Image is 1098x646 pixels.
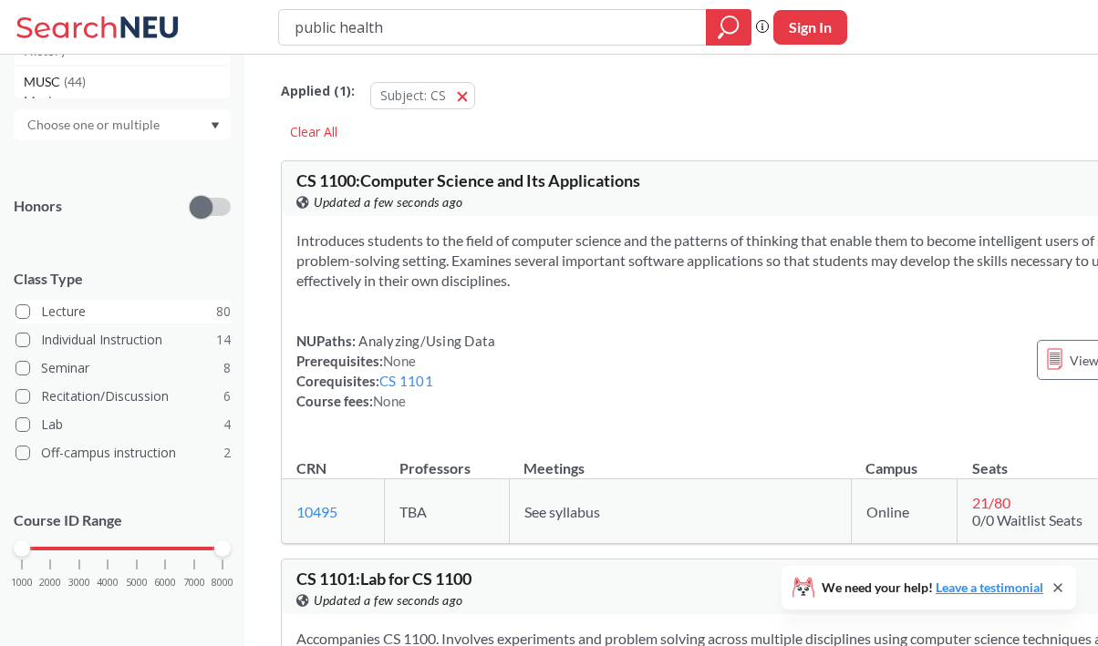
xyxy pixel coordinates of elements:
a: 10495 [296,503,337,520]
span: Class Type [14,269,231,289]
span: 6000 [154,578,176,588]
span: CS 1101 : Lab for CS 1100 [296,569,471,589]
span: 4 [223,415,231,435]
span: 80 [216,302,231,322]
span: CS 1100 : Computer Science and Its Applications [296,170,640,190]
div: Clear All [281,118,347,146]
span: We need your help! [822,581,1043,594]
span: 2000 [39,578,61,588]
p: Course ID Range [14,510,231,531]
p: Honors [14,196,62,217]
span: Subject: CS [380,87,446,104]
span: Applied ( 1 ): [281,81,355,101]
span: 5000 [126,578,148,588]
span: Updated a few seconds ago [314,192,463,212]
label: Off-campus instruction [16,441,231,465]
a: Leave a testimonial [936,579,1043,595]
span: MUSC [24,72,64,92]
span: 14 [216,330,231,350]
svg: Dropdown arrow [211,122,220,129]
span: ( 44 ) [64,74,86,89]
th: Professors [385,440,510,479]
td: TBA [385,479,510,544]
span: 2 [223,443,231,463]
button: Sign In [773,10,847,45]
th: Meetings [509,440,851,479]
label: Lab [16,413,231,436]
span: None [383,353,416,369]
span: 0/0 Waitlist Seats [972,511,1082,528]
label: Recitation/Discussion [16,385,231,408]
td: Online [851,479,957,544]
button: Subject: CS [370,82,475,109]
span: 4000 [97,578,119,588]
span: 8000 [212,578,233,588]
div: Dropdown arrow [14,109,231,140]
span: Updated a few seconds ago [314,590,463,610]
span: 7000 [183,578,205,588]
div: magnifying glass [706,9,751,46]
label: Individual Instruction [16,328,231,352]
div: NUPaths: Prerequisites: Corequisites: Course fees: [296,331,495,411]
th: Campus [851,440,957,479]
input: Class, professor, course number, "phrase" [293,12,693,43]
span: 6 [223,386,231,406]
a: CS 1101 [379,373,433,389]
span: 3000 [68,578,90,588]
span: See syllabus [524,503,600,520]
span: None [373,393,406,409]
span: 1000 [11,578,33,588]
span: 21 / 80 [972,494,1010,511]
span: 8 [223,358,231,378]
label: Seminar [16,356,231,380]
div: CRN [296,458,326,478]
svg: magnifying glass [718,15,740,40]
label: Lecture [16,300,231,323]
span: Analyzing/Using Data [356,333,495,349]
input: Choose one or multiple [18,114,171,136]
p: Music [24,92,230,110]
